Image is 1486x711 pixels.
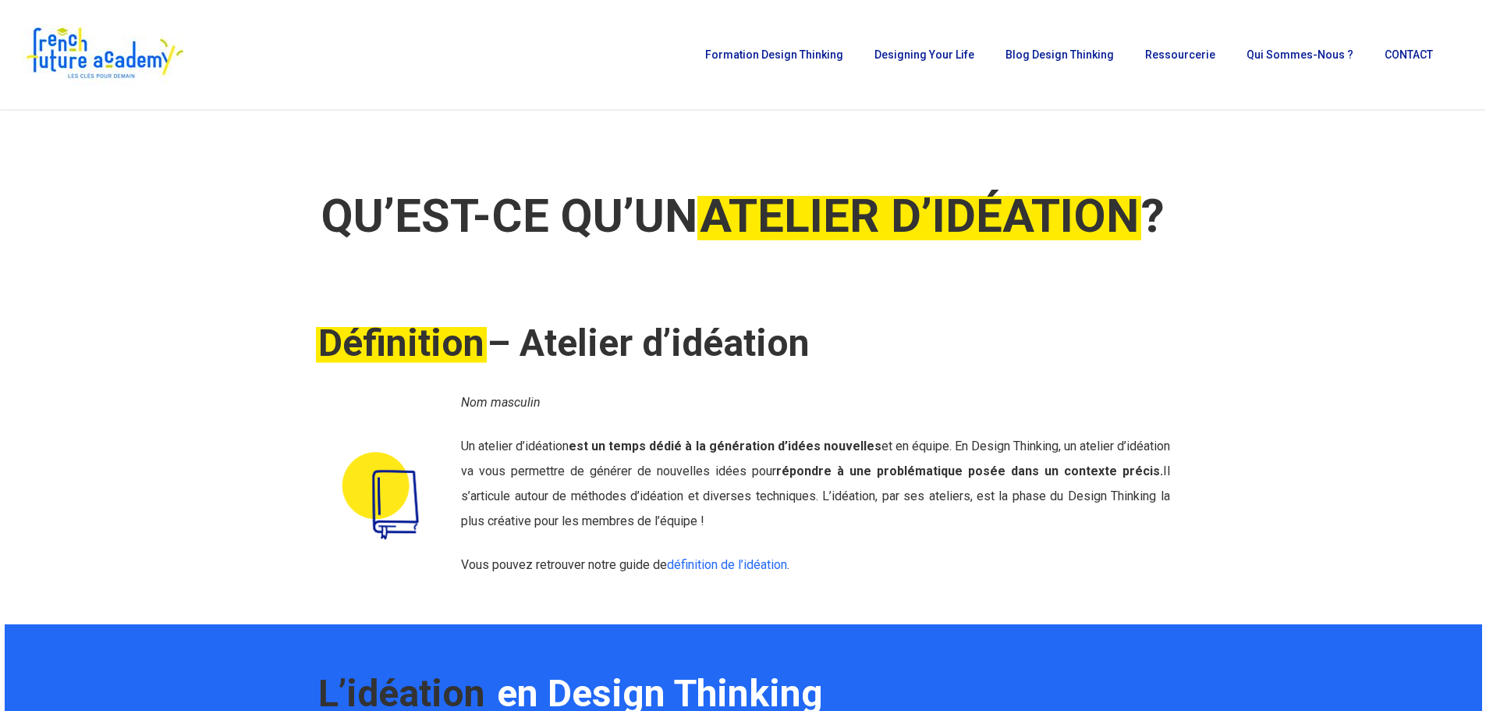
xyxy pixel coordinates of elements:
[776,464,1163,478] strong: répondre à une problématique posée dans un contexte précis.
[1005,48,1114,61] span: Blog Design Thinking
[667,557,787,572] a: définition de l’idéation
[697,188,1141,244] em: ATELIER D’IDÉATION
[1385,48,1433,61] span: CONTACT
[697,49,851,60] a: Formation Design Thinking
[316,432,444,560] img: créativité defintion
[867,49,982,60] a: Designing Your Life
[1145,48,1215,61] span: Ressourcerie
[1239,49,1361,60] a: Qui sommes-nous ?
[461,553,1169,578] p: Vous pouvez retrouver notre guide de .
[874,48,974,61] span: Designing Your Life
[569,439,881,453] strong: est un temps dédié à la génération d’idées nouvelles
[316,321,810,365] strong: – Atelier d’idéation
[22,23,186,86] img: French Future Academy
[1137,49,1223,60] a: Ressourcerie
[705,48,843,61] span: Formation Design Thinking
[321,188,1165,244] strong: QU’EST-CE QU’UN ?
[461,439,1170,528] span: Un atelier d’idéation et en équipe. En Design Thinking, un atelier d’idéation va vous permettre d...
[998,49,1122,60] a: Blog Design Thinking
[1377,49,1441,60] a: CONTACT
[316,321,487,365] em: Définition
[461,395,541,410] span: Nom masculin
[1247,48,1353,61] span: Qui sommes-nous ?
